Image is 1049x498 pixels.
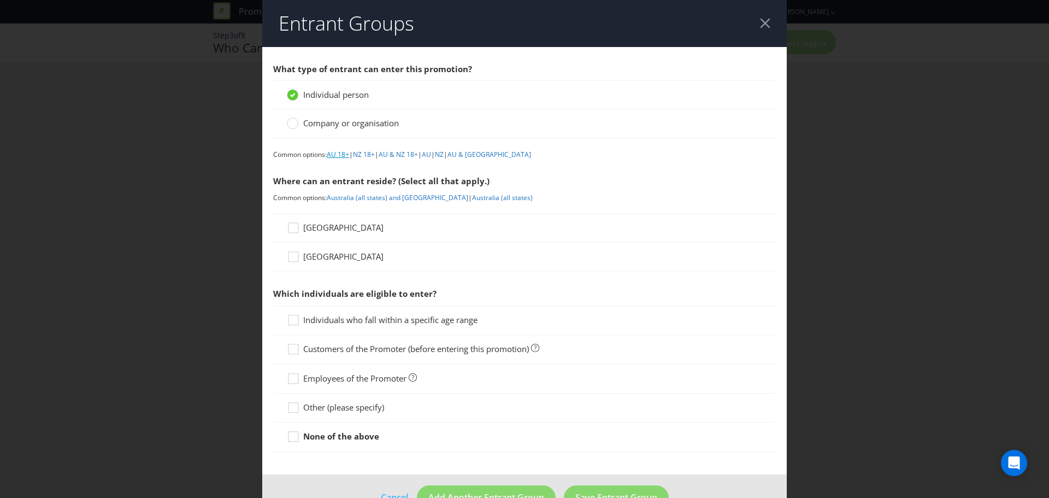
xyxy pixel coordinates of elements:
[303,251,384,262] span: [GEOGRAPHIC_DATA]
[444,150,447,159] span: |
[431,150,435,159] span: |
[447,150,531,159] a: AU & [GEOGRAPHIC_DATA]
[472,193,533,202] a: Australia (all states)
[303,222,384,233] span: [GEOGRAPHIC_DATA]
[273,170,776,192] div: Where can an entrant reside? (Select all that apply.)
[327,150,349,159] a: AU 18+
[349,150,353,159] span: |
[273,193,327,202] span: Common options:
[303,314,478,325] span: Individuals who fall within a specific age range
[375,150,379,159] span: |
[435,150,444,159] a: NZ
[279,13,414,34] h2: Entrant Groups
[303,373,406,384] span: Employees of the Promoter
[353,150,375,159] a: NZ 18+
[303,118,399,128] span: Company or organisation
[273,63,472,74] span: What type of entrant can enter this promotion?
[1001,450,1027,476] div: Open Intercom Messenger
[303,402,384,413] span: Other (please specify)
[303,89,369,100] span: Individual person
[327,193,468,202] a: Australia (all states) and [GEOGRAPHIC_DATA]
[422,150,431,159] a: AU
[418,150,422,159] span: |
[468,193,472,202] span: |
[303,343,529,354] span: Customers of the Promoter (before entering this promotion)
[273,288,437,299] span: Which individuals are eligible to enter?
[273,150,327,159] span: Common options:
[303,431,379,442] strong: None of the above
[379,150,418,159] a: AU & NZ 18+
